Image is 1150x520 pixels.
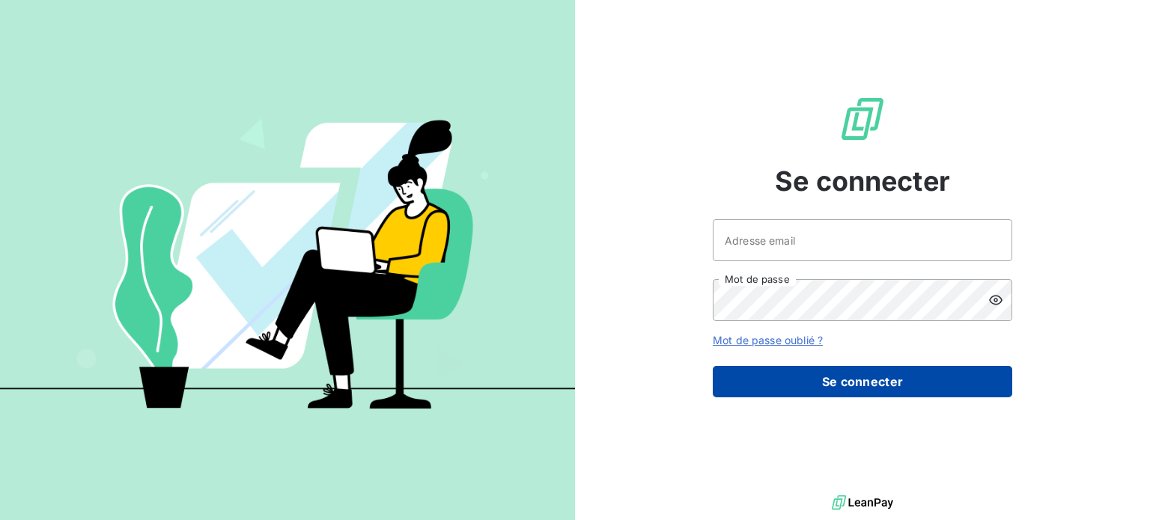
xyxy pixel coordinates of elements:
span: Se connecter [775,161,950,201]
a: Mot de passe oublié ? [713,334,823,346]
img: logo [832,492,893,514]
button: Se connecter [713,366,1012,397]
img: Logo LeanPay [839,95,886,143]
input: placeholder [713,219,1012,261]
